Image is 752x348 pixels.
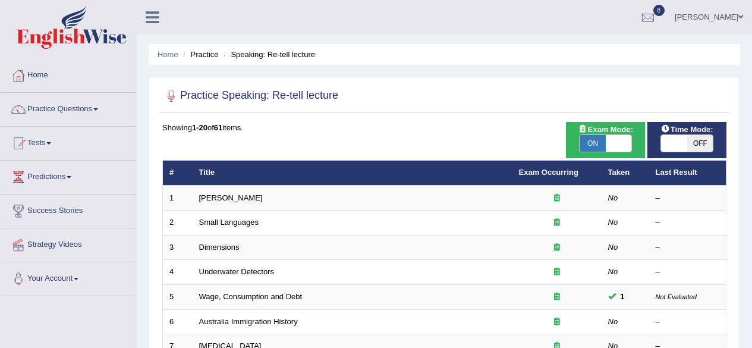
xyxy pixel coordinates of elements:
[616,290,630,303] span: You can still take this question
[192,123,207,132] b: 1-20
[608,193,618,202] em: No
[656,123,718,136] span: Time Mode:
[649,161,726,186] th: Last Result
[163,186,193,211] td: 1
[656,293,697,300] small: Not Evaluated
[519,217,595,228] div: Exam occurring question
[214,123,222,132] b: 61
[163,309,193,334] td: 6
[1,127,136,156] a: Tests
[199,292,303,301] a: Wage, Consumption and Debt
[608,267,618,276] em: No
[199,243,240,252] a: Dimensions
[519,168,578,177] a: Exam Occurring
[656,242,720,253] div: –
[180,49,218,60] li: Practice
[656,316,720,328] div: –
[1,161,136,190] a: Predictions
[163,235,193,260] td: 3
[199,218,259,227] a: Small Languages
[1,195,136,224] a: Success Stories
[1,228,136,258] a: Strategy Videos
[199,317,298,326] a: Australia Immigration History
[221,49,315,60] li: Speaking: Re-tell lecture
[158,50,178,59] a: Home
[687,135,713,152] span: OFF
[602,161,649,186] th: Taken
[199,193,263,202] a: [PERSON_NAME]
[608,218,618,227] em: No
[1,59,136,89] a: Home
[656,267,720,278] div: –
[519,267,595,278] div: Exam occurring question
[163,260,193,285] td: 4
[608,243,618,252] em: No
[519,193,595,204] div: Exam occurring question
[566,122,645,158] div: Show exams occurring in exams
[519,291,595,303] div: Exam occurring question
[580,135,606,152] span: ON
[656,193,720,204] div: –
[162,122,726,133] div: Showing of items.
[163,211,193,236] td: 2
[574,123,638,136] span: Exam Mode:
[1,93,136,123] a: Practice Questions
[656,217,720,228] div: –
[193,161,512,186] th: Title
[1,262,136,292] a: Your Account
[519,242,595,253] div: Exam occurring question
[519,316,595,328] div: Exam occurring question
[163,285,193,310] td: 5
[162,87,338,105] h2: Practice Speaking: Re-tell lecture
[199,267,274,276] a: Underwater Detectors
[163,161,193,186] th: #
[608,317,618,326] em: No
[653,5,665,16] span: 8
